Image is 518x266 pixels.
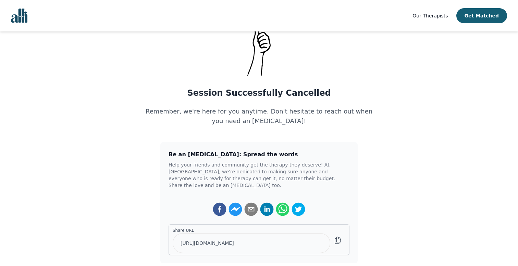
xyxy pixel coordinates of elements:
img: alli logo [11,9,27,23]
button: linkedin [260,202,274,216]
button: email [244,202,258,216]
button: facebook [213,202,226,216]
span: Our Therapists [412,13,448,18]
p: Remember, we're here for you anytime. Don't hesitate to reach out when you need an [MEDICAL_DATA]! [144,107,374,126]
button: twitter [292,202,305,216]
h1: Session Successfully Cancelled [144,88,374,98]
button: whatsapp [276,202,289,216]
p: Help your friends and community get the therapy they deserve! At [GEOGRAPHIC_DATA], we're dedicat... [169,161,349,189]
button: facebookmessenger [229,202,242,216]
a: Our Therapists [412,12,448,20]
button: Get Matched [456,8,507,23]
h3: Be an [MEDICAL_DATA]: Spread the words [169,150,349,159]
img: Thank-You-_1_uatste.png [242,10,276,77]
label: Share URL [173,228,330,233]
